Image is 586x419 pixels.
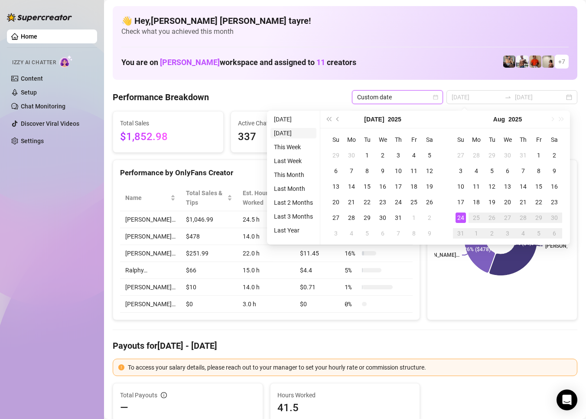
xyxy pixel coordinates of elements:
div: 19 [487,197,497,207]
td: 2025-07-13 [328,179,344,194]
img: logo-BBDzfeDw.svg [7,13,72,22]
div: 25 [471,213,482,223]
div: 17 [393,181,404,192]
td: 2025-07-27 [453,147,469,163]
td: $4.4 [295,262,339,279]
td: 2025-07-02 [375,147,391,163]
td: 2025-08-04 [344,226,359,241]
td: 2025-07-24 [391,194,406,210]
td: $0 [181,296,238,313]
th: We [375,132,391,147]
td: 2025-08-11 [469,179,484,194]
td: 2025-07-29 [484,147,500,163]
td: 2025-07-06 [328,163,344,179]
td: 2025-07-08 [359,163,375,179]
div: 5 [534,228,544,239]
div: 6 [378,228,388,239]
td: 2025-08-15 [531,179,547,194]
td: 2025-07-16 [375,179,391,194]
span: 5 % [345,265,358,275]
a: Content [21,75,43,82]
div: 13 [502,181,513,192]
th: Su [453,132,469,147]
div: 8 [362,166,372,176]
button: Choose a year [388,111,401,128]
div: 15 [534,181,544,192]
td: 2025-08-09 [422,226,437,241]
div: 11 [409,166,419,176]
td: 2025-07-30 [500,147,515,163]
div: 19 [424,181,435,192]
span: exclamation-circle [118,364,124,370]
div: 7 [346,166,357,176]
div: 20 [502,197,513,207]
td: 2025-07-04 [406,147,422,163]
span: Name [125,193,169,203]
td: 2025-07-30 [375,210,391,226]
div: 14 [346,181,357,192]
div: 6 [549,228,560,239]
td: 2025-09-02 [484,226,500,241]
td: 2025-08-28 [515,210,531,226]
img: Ralphy [542,56,554,68]
div: 13 [331,181,341,192]
div: 22 [362,197,372,207]
td: Ralphy… [120,262,181,279]
td: 2025-08-29 [531,210,547,226]
td: 2025-08-31 [453,226,469,241]
div: 9 [549,166,560,176]
td: 2025-08-14 [515,179,531,194]
div: 18 [471,197,482,207]
td: 2025-07-05 [422,147,437,163]
div: 16 [549,181,560,192]
div: 22 [534,197,544,207]
div: 8 [409,228,419,239]
li: [DATE] [270,114,316,124]
span: to [505,94,511,101]
th: Th [515,132,531,147]
span: Total Sales [120,118,216,128]
div: 24 [393,197,404,207]
div: 27 [331,213,341,223]
div: 4 [471,166,482,176]
td: 2025-09-05 [531,226,547,241]
span: Custom date [357,91,438,104]
td: 15.0 h [238,262,295,279]
td: 2025-08-01 [406,210,422,226]
div: 3 [393,150,404,160]
div: 27 [502,213,513,223]
div: To access your salary details, please reach out to your manager to set your hourly rate or commis... [128,363,572,372]
div: 31 [456,228,466,239]
th: Total Sales & Tips [181,185,238,211]
span: 1 % [345,282,358,292]
span: Total Sales & Tips [186,188,225,207]
div: 4 [518,228,528,239]
th: Mo [344,132,359,147]
td: [PERSON_NAME]… [120,245,181,262]
div: 3 [502,228,513,239]
td: 2025-06-30 [344,147,359,163]
div: 31 [393,213,404,223]
div: 30 [346,150,357,160]
div: 31 [518,150,528,160]
td: 2025-08-22 [531,194,547,210]
div: Open Intercom Messenger [557,390,577,410]
div: 24 [456,213,466,223]
td: 2025-07-31 [515,147,531,163]
span: 0 % [345,299,358,309]
td: 2025-07-22 [359,194,375,210]
li: Last Week [270,156,316,166]
text: [PERSON_NAME]… [416,252,459,258]
div: 30 [378,213,388,223]
td: 2025-07-25 [406,194,422,210]
td: 2025-08-16 [547,179,562,194]
span: 337 [238,129,334,145]
td: 2025-08-23 [547,194,562,210]
div: 2 [424,213,435,223]
td: [PERSON_NAME]… [120,296,181,313]
div: 11 [471,181,482,192]
a: Home [21,33,37,40]
a: Setup [21,89,37,96]
h4: Performance Breakdown [113,91,209,103]
td: 2025-07-29 [359,210,375,226]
